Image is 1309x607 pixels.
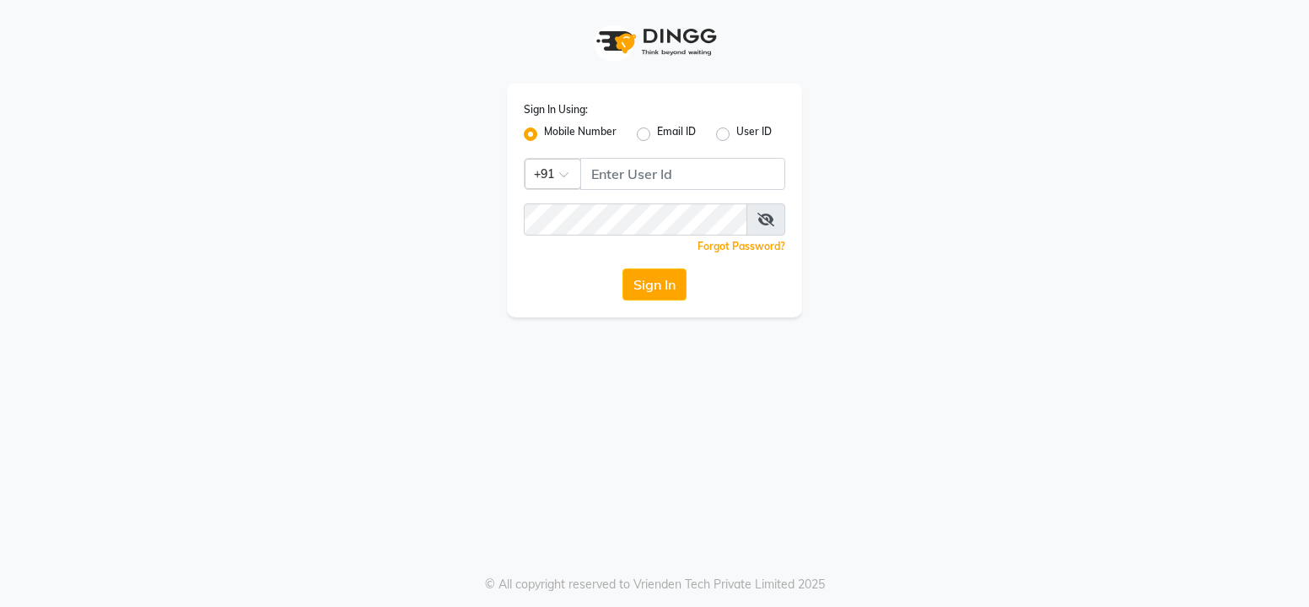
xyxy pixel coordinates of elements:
[698,240,785,252] a: Forgot Password?
[587,17,722,67] img: logo1.svg
[580,158,785,190] input: Username
[544,124,617,144] label: Mobile Number
[524,203,747,236] input: Username
[622,268,687,301] button: Sign In
[524,102,588,117] label: Sign In Using:
[657,124,696,144] label: Email ID
[736,124,772,144] label: User ID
